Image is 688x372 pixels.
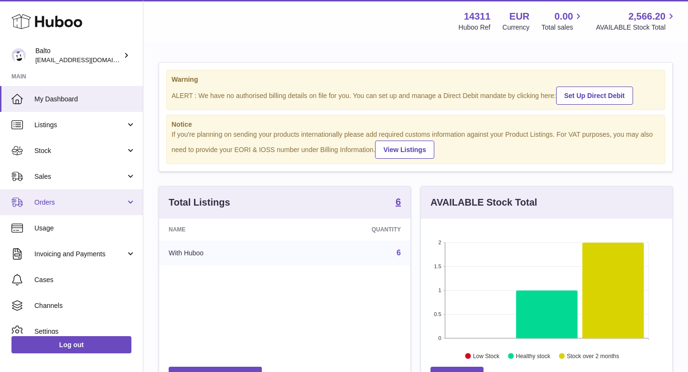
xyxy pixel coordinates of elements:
[11,48,26,63] img: softiontesting@gmail.com
[541,23,584,32] span: Total sales
[509,10,529,23] strong: EUR
[172,75,660,84] strong: Warning
[556,87,633,105] a: Set Up Direct Debit
[438,287,441,293] text: 1
[464,10,491,23] strong: 14311
[34,198,126,207] span: Orders
[459,23,491,32] div: Huboo Ref
[159,241,291,265] td: With Huboo
[438,240,441,245] text: 2
[555,10,573,23] span: 0.00
[34,275,136,284] span: Cases
[34,172,126,181] span: Sales
[397,249,401,257] a: 6
[434,263,441,269] text: 1.5
[34,146,126,155] span: Stock
[375,141,434,159] a: View Listings
[396,197,401,208] a: 6
[172,85,660,105] div: ALERT : We have no authorised billing details on file for you. You can set up and manage a Direct...
[596,23,677,32] span: AVAILABLE Stock Total
[628,10,666,23] span: 2,566.20
[35,56,140,64] span: [EMAIL_ADDRESS][DOMAIN_NAME]
[596,10,677,32] a: 2,566.20 AVAILABLE Stock Total
[34,327,136,336] span: Settings
[473,353,500,360] text: Low Stock
[34,250,126,259] span: Invoicing and Payments
[396,197,401,207] strong: 6
[541,10,584,32] a: 0.00 Total sales
[169,196,230,209] h3: Total Listings
[567,353,619,360] text: Stock over 2 months
[434,311,441,317] text: 0.5
[516,353,551,360] text: Healthy stock
[503,23,530,32] div: Currency
[34,301,136,310] span: Channels
[34,95,136,104] span: My Dashboard
[35,46,121,65] div: Balto
[430,196,537,209] h3: AVAILABLE Stock Total
[172,120,660,129] strong: Notice
[11,336,131,353] a: Log out
[438,335,441,341] text: 0
[34,120,126,130] span: Listings
[172,130,660,159] div: If you're planning on sending your products internationally please add required customs informati...
[34,224,136,233] span: Usage
[291,219,410,241] th: Quantity
[159,219,291,241] th: Name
